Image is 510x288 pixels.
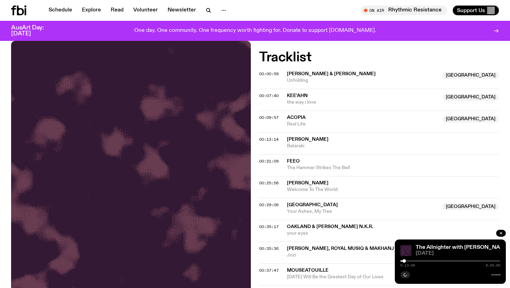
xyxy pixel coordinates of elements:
[287,159,300,164] span: feeo
[259,180,279,186] span: 00:25:56
[287,230,499,237] span: your eyes
[287,71,376,76] span: [PERSON_NAME] & [PERSON_NAME]
[442,72,499,79] span: [GEOGRAPHIC_DATA]
[259,203,279,207] button: 00:29:06
[287,137,329,142] span: [PERSON_NAME]
[287,99,438,106] span: the way i love
[259,202,279,208] span: 00:29:06
[416,251,500,256] span: [DATE]
[287,246,394,251] span: [PERSON_NAME], Royal MusiQ & Makhanj
[287,93,308,98] span: Kee'ahn
[287,252,499,259] span: Jozi
[287,274,438,280] span: [DATE] Will Be the Greatest Day of Our Lives
[287,224,373,229] span: oakland & [PERSON_NAME] N.K.R.
[457,7,485,14] span: Support Us
[259,51,499,64] h2: Tracklist
[442,203,499,210] span: [GEOGRAPHIC_DATA]
[287,115,306,120] span: Acopia
[287,165,499,171] span: The Hammer Strikes The Bell
[259,269,279,272] button: 00:37:47
[287,202,338,207] span: [GEOGRAPHIC_DATA]
[259,246,279,251] span: 00:35:36
[259,93,279,98] span: 00:07:40
[259,159,279,163] button: 00:21:09
[78,6,105,15] a: Explore
[259,116,279,120] button: 00:09:57
[287,181,329,185] span: [PERSON_NAME]
[486,264,500,267] span: 6:00:00
[259,137,279,142] span: 00:13:14
[259,181,279,185] button: 00:25:56
[442,116,499,123] span: [GEOGRAPHIC_DATA]
[259,115,279,120] span: 00:09:57
[259,247,279,251] button: 00:35:36
[453,6,499,15] button: Support Us
[287,208,438,215] span: Your Ashes, My Tree
[129,6,162,15] a: Volunteer
[287,186,499,193] span: Welcome To The World
[259,71,279,77] span: 00:00:59
[287,268,329,273] span: Mouseatouille
[163,6,200,15] a: Newsletter
[287,121,438,128] span: Real Life
[259,72,279,76] button: 00:00:59
[259,94,279,98] button: 00:07:40
[259,224,279,229] span: 00:35:17
[44,6,76,15] a: Schedule
[400,264,415,267] span: 0:13:45
[259,225,279,229] button: 00:35:17
[442,94,499,101] span: [GEOGRAPHIC_DATA]
[360,6,447,15] button: On AirRhythmic Resistance
[287,143,499,149] span: Bataraki
[259,138,279,141] button: 00:13:14
[11,25,56,37] h3: AusArt Day: [DATE]
[107,6,128,15] a: Read
[259,158,279,164] span: 00:21:09
[259,268,279,273] span: 00:37:47
[287,77,438,84] span: Unfolding
[134,28,376,34] p: One day. One community. One frequency worth fighting for. Donate to support [DOMAIN_NAME].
